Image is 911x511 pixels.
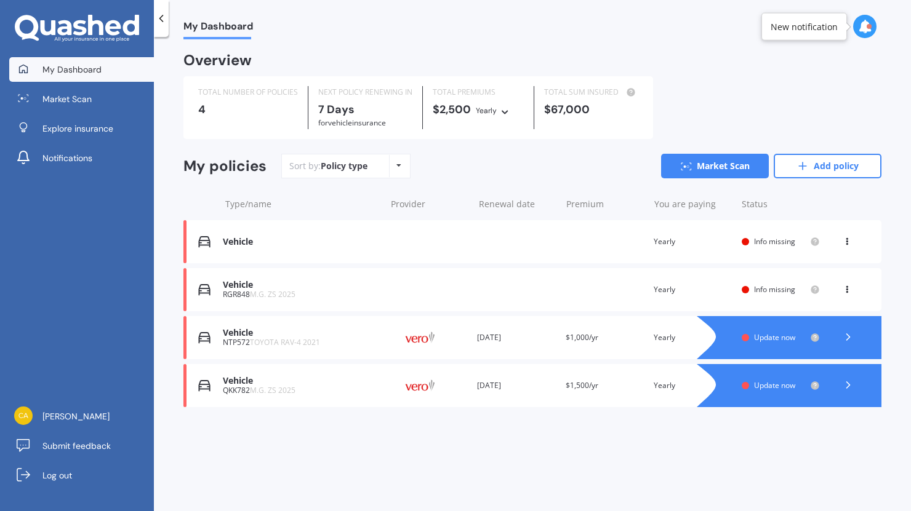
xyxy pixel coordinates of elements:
img: Vehicle [198,331,211,344]
img: d6656e3e2e4220d779f18b21e96e20e9 [14,406,33,425]
span: [PERSON_NAME] [42,410,110,422]
div: Vehicle [223,280,379,290]
div: Yearly [654,379,732,392]
div: TOTAL PREMIUMS [433,86,524,98]
div: Vehicle [223,376,379,386]
a: Submit feedback [9,434,154,458]
div: Yearly [654,283,732,296]
span: Market Scan [42,93,92,105]
span: Submit feedback [42,440,111,452]
a: Market Scan [661,154,769,178]
span: My Dashboard [183,20,253,37]
span: M.G. ZS 2025 [250,385,295,395]
div: Sort by: [289,160,367,172]
div: Status [742,198,820,210]
span: for Vehicle insurance [318,117,386,128]
div: NEXT POLICY RENEWING IN [318,86,412,98]
span: Log out [42,469,72,481]
b: 7 Days [318,102,355,117]
div: Type/name [225,198,381,210]
span: Info missing [754,284,795,295]
img: Vehicle [198,379,211,392]
div: RGR848 [223,290,379,299]
a: My Dashboard [9,57,154,82]
span: Info missing [754,236,795,247]
img: Vero [389,326,451,349]
div: My policies [183,157,267,175]
span: TOYOTA RAV-4 2021 [250,337,320,347]
span: $1,500/yr [566,380,598,390]
a: [PERSON_NAME] [9,404,154,429]
a: Add policy [774,154,881,178]
div: Provider [391,198,469,210]
span: Update now [754,332,795,343]
div: Overview [183,54,252,66]
div: Vehicle [223,237,379,247]
div: You are paying [654,198,732,210]
div: Vehicle [223,328,379,338]
div: New notification [771,20,838,33]
a: Notifications [9,146,154,170]
div: NTP572 [223,338,379,347]
a: Log out [9,463,154,488]
div: Policy type [321,160,367,172]
div: $67,000 [544,103,638,116]
div: $2,500 [433,103,524,117]
div: [DATE] [477,331,555,344]
div: [DATE] [477,379,555,392]
div: TOTAL NUMBER OF POLICIES [198,86,298,98]
span: Notifications [42,152,92,164]
span: $1,000/yr [566,332,598,343]
a: Market Scan [9,87,154,111]
div: Premium [566,198,644,210]
img: Vehicle [198,283,211,296]
span: Update now [754,380,795,390]
div: Yearly [654,236,732,248]
span: Explore insurance [42,122,113,135]
span: M.G. ZS 2025 [250,289,295,299]
div: Renewal date [479,198,557,210]
img: Vehicle [198,236,211,248]
div: TOTAL SUM INSURED [544,86,638,98]
div: Yearly [476,105,497,117]
div: 4 [198,103,298,116]
span: My Dashboard [42,63,102,76]
a: Explore insurance [9,116,154,141]
img: Vero [389,374,451,397]
div: Yearly [654,331,732,344]
div: QKK782 [223,386,379,395]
